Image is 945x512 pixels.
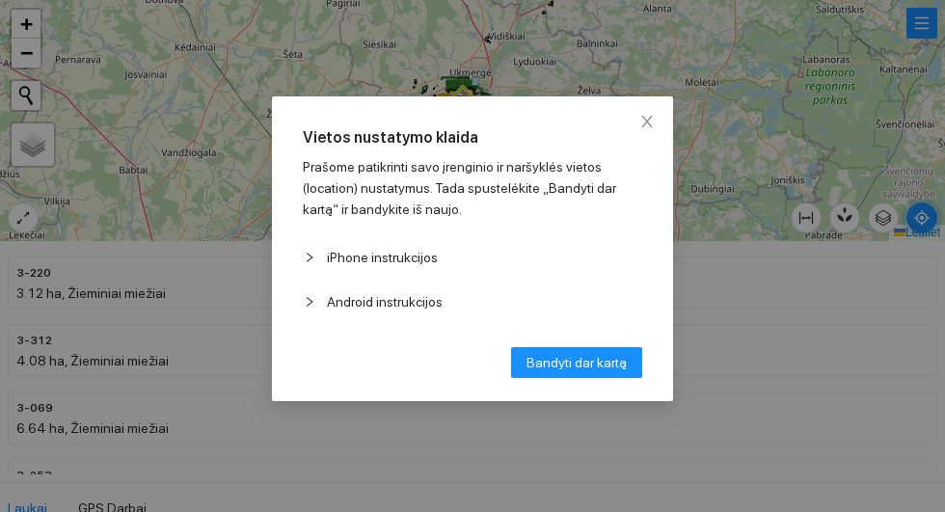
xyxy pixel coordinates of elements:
span: Vietos nustatymo klaida [303,127,642,148]
button: Bandyti dar kartą [511,347,642,378]
button: Close [621,96,673,148]
span: right [304,296,315,308]
span: Prašome patikrinti savo įrenginio ir naršyklės vietos (location) nustatymus. Tada spustelėkite „B... [303,159,616,217]
span: close [639,114,655,129]
span: Bandyti dar kartą [526,352,627,373]
span: iPhone instrukcijos [327,247,641,268]
span: Android instrukcijos [327,291,641,312]
span: right [304,252,315,263]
